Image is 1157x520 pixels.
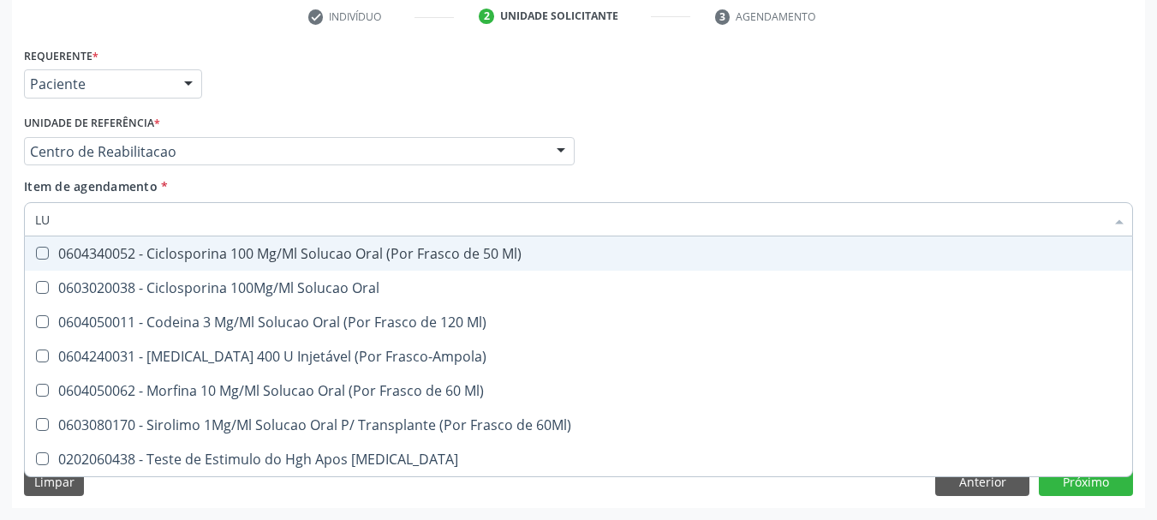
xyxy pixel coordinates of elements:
[35,452,1122,466] div: 0202060438 - Teste de Estimulo do Hgh Apos [MEDICAL_DATA]
[35,202,1105,236] input: Buscar por procedimentos
[30,143,540,160] span: Centro de Reabilitacao
[35,384,1122,397] div: 0604050062 - Morfina 10 Mg/Ml Solucao Oral (Por Frasco de 60 Ml)
[24,111,160,137] label: Unidade de referência
[24,43,98,69] label: Requerente
[1039,467,1133,496] button: Próximo
[30,75,167,93] span: Paciente
[35,247,1122,260] div: 0604340052 - Ciclosporina 100 Mg/Ml Solucao Oral (Por Frasco de 50 Ml)
[35,418,1122,432] div: 0603080170 - Sirolimo 1Mg/Ml Solucao Oral P/ Transplante (Por Frasco de 60Ml)
[500,9,618,24] div: Unidade solicitante
[35,315,1122,329] div: 0604050011 - Codeina 3 Mg/Ml Solucao Oral (Por Frasco de 120 Ml)
[35,281,1122,295] div: 0603020038 - Ciclosporina 100Mg/Ml Solucao Oral
[35,350,1122,363] div: 0604240031 - [MEDICAL_DATA] 400 U Injetável (Por Frasco-Ampola)
[479,9,494,24] div: 2
[935,467,1029,496] button: Anterior
[24,178,158,194] span: Item de agendamento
